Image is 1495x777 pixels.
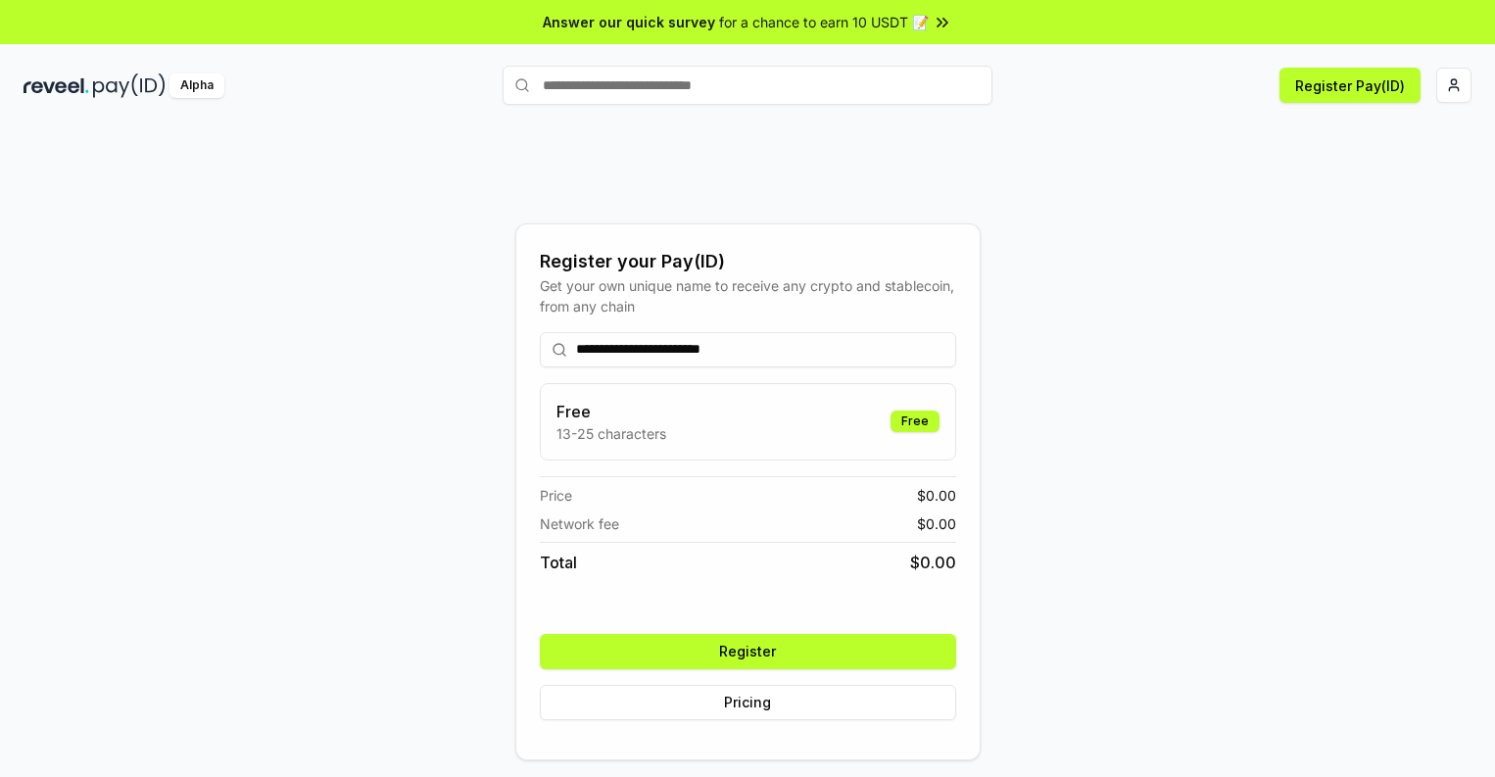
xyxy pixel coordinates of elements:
[540,248,956,275] div: Register your Pay(ID)
[719,12,929,32] span: for a chance to earn 10 USDT 📝
[540,634,956,669] button: Register
[540,485,572,506] span: Price
[917,485,956,506] span: $ 0.00
[540,551,577,574] span: Total
[910,551,956,574] span: $ 0.00
[540,275,956,316] div: Get your own unique name to receive any crypto and stablecoin, from any chain
[1279,68,1421,103] button: Register Pay(ID)
[169,73,224,98] div: Alpha
[540,513,619,534] span: Network fee
[540,685,956,720] button: Pricing
[556,423,666,444] p: 13-25 characters
[24,73,89,98] img: reveel_dark
[917,513,956,534] span: $ 0.00
[556,400,666,423] h3: Free
[891,411,940,432] div: Free
[543,12,715,32] span: Answer our quick survey
[93,73,166,98] img: pay_id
